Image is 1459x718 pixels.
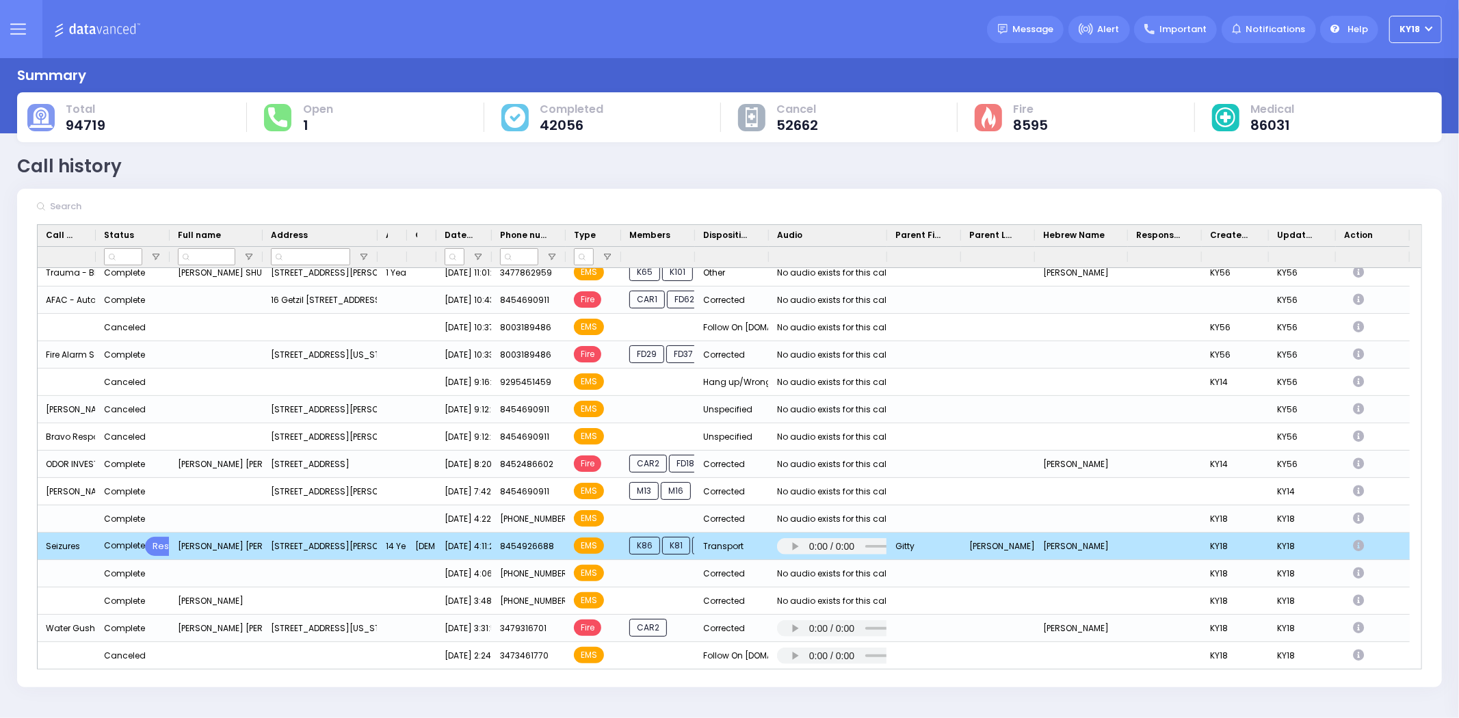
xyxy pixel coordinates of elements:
div: [DATE] 4:22:58 AM [436,505,492,533]
button: Open Filter Menu [473,252,484,263]
span: CAR2 [629,455,667,473]
span: Parent Last Name [969,229,1016,241]
div: [DATE] 2:24:39 AM [436,642,492,669]
span: KY18 [1400,23,1421,36]
span: 8454690911 [500,486,549,497]
div: KY18 [1202,560,1269,587]
span: EMS [574,373,604,390]
img: message.svg [998,24,1008,34]
span: Updated By Dispatcher [1277,229,1317,241]
span: EMS [574,401,604,417]
div: [STREET_ADDRESS][US_STATE] [263,615,378,642]
a: Restore [145,537,195,556]
span: Help [1348,23,1368,36]
div: KY18 [1202,533,1269,560]
div: Canceled [104,428,146,446]
div: Complete [104,455,145,473]
span: 8454690911 [500,294,549,306]
div: No audio exists for this call. [777,428,891,446]
div: [DATE] 10:33:22 AM [436,341,492,369]
div: Complete [104,291,145,309]
span: EMS [574,647,604,663]
span: EMS [574,537,604,554]
span: K101 [662,263,693,281]
span: Phone number [500,229,547,241]
div: [PERSON_NAME] Response - Stroke CVA / TIA C [38,396,96,423]
div: Gitty [887,533,961,560]
div: Press SPACE to select this row. [38,341,1410,369]
div: Fire Alarm Sounding [38,341,96,369]
div: [STREET_ADDRESS][US_STATE] [263,341,378,369]
span: EMS [574,264,604,280]
span: K81 [662,537,690,555]
div: Press SPACE to select this row. [38,642,1410,669]
div: Complete [104,620,145,637]
div: [PERSON_NAME] [PERSON_NAME] [170,533,263,560]
div: Press SPACE to select this row. [38,287,1410,314]
div: Trauma - Bleeding [38,259,96,287]
div: [DATE] 4:11:22 AM [436,533,492,560]
span: EMS [574,428,604,444]
div: KY18 [1269,560,1336,587]
div: AFAC - Automatic Alarm Comm - Automatic Alarm-Comm/Multi [38,287,96,314]
div: [STREET_ADDRESS][PERSON_NAME] [263,259,378,287]
div: No audio exists for this call. [777,291,891,309]
div: KY18 [1269,615,1336,642]
span: K65 [629,263,660,281]
div: Press SPACE to select this row. [38,259,1410,287]
span: Hebrew Name [1043,229,1105,241]
span: Notifications [1246,23,1306,36]
span: CAR1 [629,291,665,308]
input: Search [46,194,251,220]
span: 3473461770 [500,650,549,661]
div: Corrected [695,287,769,314]
div: [PERSON_NAME] [1035,451,1128,478]
span: Address [271,229,308,241]
span: 8003189486 [500,349,551,360]
span: 8452486602 [500,458,553,470]
div: 16 Getzil [STREET_ADDRESS][PERSON_NAME][US_STATE] [263,287,378,314]
span: Fire [1014,103,1049,116]
div: Corrected [695,341,769,369]
div: No audio exists for this call. [777,483,891,501]
div: [PERSON_NAME] Response - Stroke CVA / TIA C [38,478,96,505]
div: Press SPACE to select this row. [38,615,1410,642]
div: Corrected [695,505,769,533]
button: Open Filter Menu [358,252,369,263]
div: KY18 [1269,505,1336,533]
span: Alert [1097,23,1119,36]
div: 14 Year [378,533,407,560]
span: EMS [574,483,604,499]
div: No audio exists for this call. [777,455,891,473]
div: KY56 [1202,341,1269,369]
div: KY18 [1269,642,1336,669]
span: 52662 [776,118,818,132]
img: total-cause.svg [29,107,53,128]
div: [STREET_ADDRESS][PERSON_NAME][US_STATE] [263,423,378,451]
div: [PERSON_NAME] [1035,259,1128,287]
span: M13 [629,482,659,500]
span: EMS [574,565,604,581]
div: KY56 [1269,451,1336,478]
span: EMS [574,319,604,335]
div: [DATE] 9:12:06 AM [436,423,492,451]
div: [PERSON_NAME] SHUL [PERSON_NAME] [PERSON_NAME] [170,259,263,287]
span: Message [1012,23,1053,36]
span: 3477862959 [500,267,552,278]
div: Canceled [104,319,146,336]
div: KY56 [1269,314,1336,341]
div: Press SPACE to select this row. [38,369,1410,396]
span: Audio [777,229,802,241]
div: [DATE] 7:42:51 AM [436,478,492,505]
div: Press SPACE to select this row. [38,560,1410,587]
div: Complete [104,565,145,583]
div: [PERSON_NAME] [170,587,263,615]
span: EMS [574,510,604,527]
div: [STREET_ADDRESS][PERSON_NAME][US_STATE] [263,396,378,423]
div: KY18 [1202,505,1269,533]
div: [DATE] 11:01:03 AM [436,259,492,287]
div: No audio exists for this call. [777,319,891,336]
div: [DATE] 9:12:21 AM [436,396,492,423]
span: FD62 [667,291,702,308]
span: Parent First Name [895,229,942,241]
